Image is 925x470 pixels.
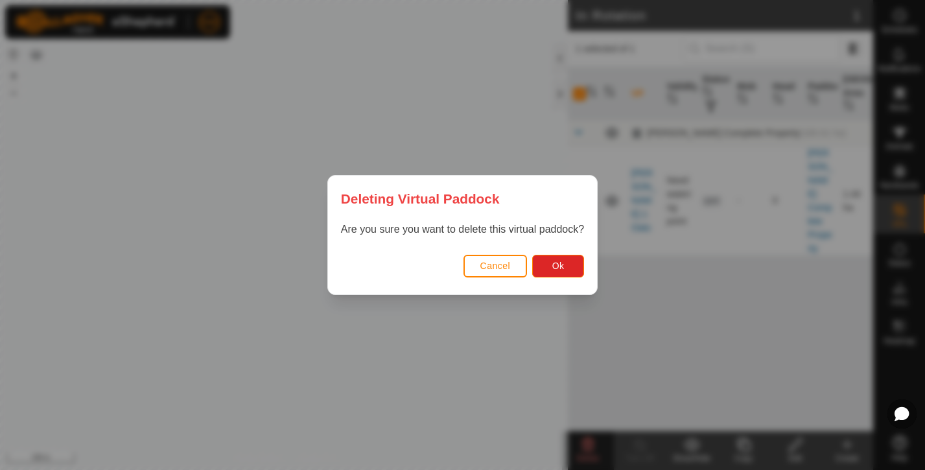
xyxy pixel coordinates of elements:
span: Deleting Virtual Paddock [341,189,500,209]
button: Cancel [463,255,528,277]
span: Ok [552,261,565,271]
button: Ok [532,255,584,277]
p: Are you sure you want to delete this virtual paddock? [341,222,584,237]
span: Cancel [480,261,511,271]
